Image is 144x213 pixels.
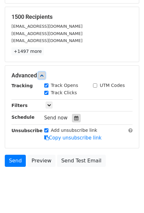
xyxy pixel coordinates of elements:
a: Send [5,155,26,167]
a: Copy unsubscribe link [44,135,102,141]
small: [EMAIL_ADDRESS][DOMAIN_NAME] [11,31,83,36]
label: UTM Codes [100,82,125,89]
span: Send now [44,115,68,121]
a: +1497 more [11,47,44,55]
h5: Advanced [11,72,133,79]
h5: 1500 Recipients [11,13,133,20]
a: Preview [27,155,55,167]
a: Send Test Email [57,155,105,167]
label: Track Opens [51,82,78,89]
strong: Tracking [11,83,33,88]
strong: Schedule [11,115,34,120]
small: [EMAIL_ADDRESS][DOMAIN_NAME] [11,24,83,29]
strong: Unsubscribe [11,128,43,133]
small: [EMAIL_ADDRESS][DOMAIN_NAME] [11,38,83,43]
label: Add unsubscribe link [51,127,97,134]
strong: Filters [11,103,28,108]
label: Track Clicks [51,89,77,96]
iframe: Chat Widget [112,182,144,213]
